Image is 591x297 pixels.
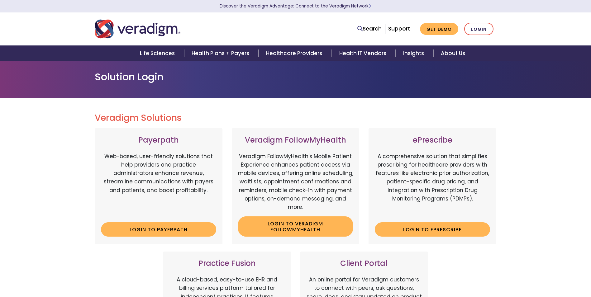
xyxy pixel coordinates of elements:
h3: ePrescribe [375,136,490,145]
a: Login [464,23,493,35]
a: Discover the Veradigm Advantage: Connect to the Veradigm NetworkLearn More [220,3,371,9]
h2: Veradigm Solutions [95,113,497,123]
p: Web-based, user-friendly solutions that help providers and practice administrators enhance revenu... [101,152,216,218]
h3: Veradigm FollowMyHealth [238,136,353,145]
a: Login to Payerpath [101,222,216,237]
a: Login to Veradigm FollowMyHealth [238,216,353,237]
a: Health Plans + Payers [184,45,259,61]
span: Learn More [369,3,371,9]
p: Veradigm FollowMyHealth's Mobile Patient Experience enhances patient access via mobile devices, o... [238,152,353,211]
p: A comprehensive solution that simplifies prescribing for healthcare providers with features like ... [375,152,490,218]
img: Veradigm logo [95,19,180,39]
h3: Practice Fusion [169,259,285,268]
a: Health IT Vendors [332,45,396,61]
a: Login to ePrescribe [375,222,490,237]
a: Support [388,25,410,32]
a: Get Demo [420,23,458,35]
a: Life Sciences [132,45,184,61]
a: Search [357,25,382,33]
a: Insights [396,45,433,61]
h1: Solution Login [95,71,497,83]
h3: Payerpath [101,136,216,145]
a: Healthcare Providers [259,45,331,61]
h3: Client Portal [307,259,422,268]
a: About Us [433,45,473,61]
